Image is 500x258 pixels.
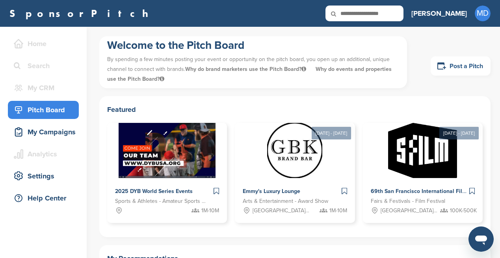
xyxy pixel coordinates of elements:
[8,101,79,119] a: Pitch Board
[8,57,79,75] a: Search
[8,79,79,97] a: My CRM
[185,66,308,72] span: Why do brand marketers use the Pitch Board?
[107,52,399,86] p: By spending a few minutes posting your event or opportunity on the pitch board, you open up an ad...
[12,81,79,95] div: My CRM
[8,35,79,53] a: Home
[8,189,79,207] a: Help Center
[439,127,479,139] div: [DATE] - [DATE]
[12,169,79,183] div: Settings
[431,56,491,76] a: Post a Pitch
[9,8,153,19] a: SponsorPitch
[115,188,193,195] span: 2025 DYB World Series Events
[107,38,399,52] h1: Welcome to the Pitch Board
[475,6,491,21] span: MD
[243,197,328,206] span: Arts & Entertainment - Award Show
[388,123,457,178] img: Sponsorpitch &
[107,123,227,223] a: Sponsorpitch & 2025 DYB World Series Events Sports & Athletes - Amateur Sports Leagues 1M-10M
[468,226,494,252] iframe: Button to launch messaging window
[12,103,79,117] div: Pitch Board
[411,8,467,19] h3: [PERSON_NAME]
[371,197,445,206] span: Fairs & Festivals - Film Festival
[12,147,79,161] div: Analytics
[371,188,489,195] span: 69th San Francisco International Film Festival
[8,167,79,185] a: Settings
[450,206,477,215] span: 100K-500K
[8,145,79,163] a: Analytics
[267,123,322,178] img: Sponsorpitch &
[381,206,439,215] span: [GEOGRAPHIC_DATA], [GEOGRAPHIC_DATA]
[411,5,467,22] a: [PERSON_NAME]
[363,110,483,223] a: [DATE] - [DATE] Sponsorpitch & 69th San Francisco International Film Festival Fairs & Festivals -...
[329,206,347,215] span: 1M-10M
[115,197,207,206] span: Sports & Athletes - Amateur Sports Leagues
[235,110,355,223] a: [DATE] - [DATE] Sponsorpitch & Emmy's Luxury Lounge Arts & Entertainment - Award Show [GEOGRAPHIC...
[107,104,483,115] h2: Featured
[12,125,79,139] div: My Campaigns
[12,37,79,51] div: Home
[12,59,79,73] div: Search
[8,123,79,141] a: My Campaigns
[119,123,216,178] img: Sponsorpitch &
[201,206,219,215] span: 1M-10M
[243,188,300,195] span: Emmy's Luxury Lounge
[253,206,310,215] span: [GEOGRAPHIC_DATA], [GEOGRAPHIC_DATA]
[312,127,351,139] div: [DATE] - [DATE]
[12,191,79,205] div: Help Center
